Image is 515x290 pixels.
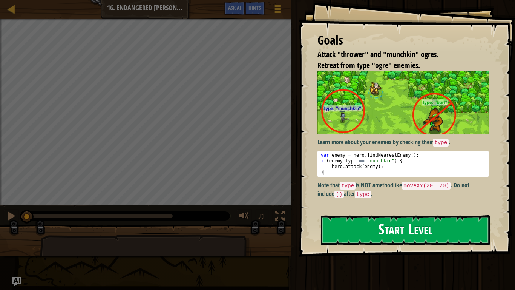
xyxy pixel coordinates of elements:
[317,49,438,59] span: Attack "thrower" and "munchkin" ogres.
[317,71,489,134] img: Endangered burl
[248,4,261,11] span: Hints
[257,210,265,222] span: ♫
[317,181,489,199] p: Note that is NOT a like . Do not include after .
[237,209,252,225] button: Adjust volume
[433,139,449,147] code: type
[317,60,420,70] span: Retreat from type "ogre" enemies.
[317,138,489,147] p: Learn more about your enemies by checking their .
[12,277,21,286] button: Ask AI
[256,209,268,225] button: ♫
[334,191,344,198] code: ()
[224,2,245,15] button: Ask AI
[317,32,489,49] div: Goals
[308,49,487,60] li: Attack "thrower" and "munchkin" ogres.
[268,2,287,19] button: Show game menu
[375,181,393,189] strong: method
[4,209,19,225] button: Ctrl + P: Pause
[355,191,371,198] code: type
[321,215,490,245] button: Start Level
[308,60,487,71] li: Retreat from type "ogre" enemies.
[228,4,241,11] span: Ask AI
[340,182,356,190] code: type
[402,182,451,190] code: moveXY(20, 20)
[272,209,287,225] button: Toggle fullscreen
